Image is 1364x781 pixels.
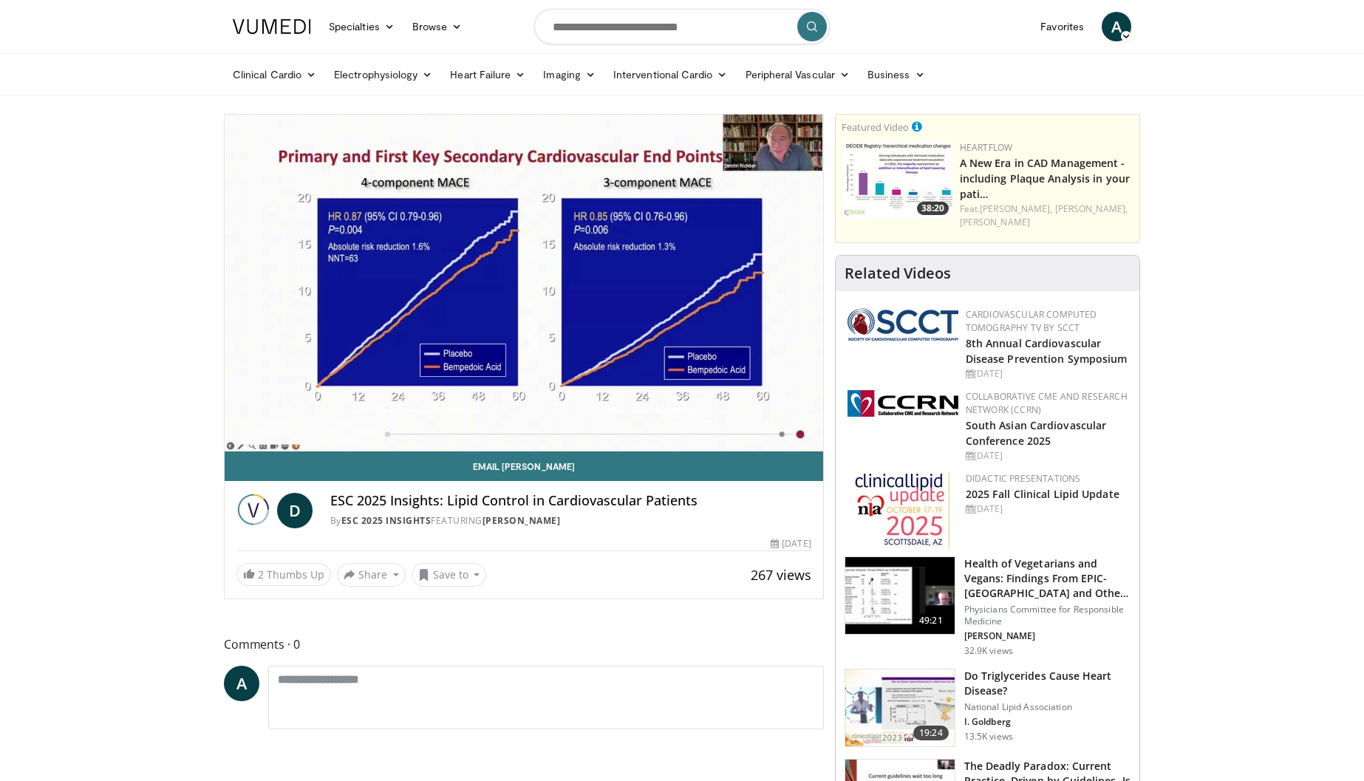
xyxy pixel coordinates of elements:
[482,514,561,527] a: [PERSON_NAME]
[330,514,811,528] div: By FEATURING
[964,645,1013,657] p: 32.9K views
[842,141,952,219] img: 738d0e2d-290f-4d89-8861-908fb8b721dc.150x105_q85_crop-smart_upscale.jpg
[258,567,264,582] span: 2
[859,60,934,89] a: Business
[277,493,313,528] a: D
[964,630,1131,642] p: [PERSON_NAME]
[236,563,331,586] a: 2 Thumbs Up
[913,726,949,740] span: 19:24
[1031,12,1093,41] a: Favorites
[225,451,823,481] a: Email [PERSON_NAME]
[771,537,811,550] div: [DATE]
[960,141,1013,154] a: Heartflow
[1102,12,1131,41] a: A
[441,60,534,89] a: Heart Failure
[960,156,1130,201] a: A New Era in CAD Management - including Plaque Analysis in your pati…
[848,308,958,341] img: 51a70120-4f25-49cc-93a4-67582377e75f.png.150x105_q85_autocrop_double_scale_upscale_version-0.2.png
[960,202,1133,229] div: Feat.
[534,9,830,44] input: Search topics, interventions
[737,60,859,89] a: Peripheral Vascular
[845,265,951,282] h4: Related Videos
[320,12,403,41] a: Specialties
[751,566,811,584] span: 267 views
[855,472,950,550] img: d65bce67-f81a-47c5-b47d-7b8806b59ca8.jpg.150x105_q85_autocrop_double_scale_upscale_version-0.2.jpg
[980,202,1052,215] a: [PERSON_NAME],
[236,493,271,528] img: ESC 2025 Insights
[960,216,1030,228] a: [PERSON_NAME]
[337,563,406,587] button: Share
[966,502,1128,516] div: [DATE]
[842,120,909,134] small: Featured Video
[845,557,955,634] img: 606f2b51-b844-428b-aa21-8c0c72d5a896.150x105_q85_crop-smart_upscale.jpg
[964,604,1131,627] p: Physicians Committee for Responsible Medicine
[964,716,1131,728] p: I. Goldberg
[1055,202,1128,215] a: [PERSON_NAME],
[604,60,737,89] a: Interventional Cardio
[224,635,824,654] span: Comments 0
[966,336,1128,366] a: 8th Annual Cardiovascular Disease Prevention Symposium
[966,367,1128,381] div: [DATE]
[964,669,1131,698] h3: Do Triglycerides Cause Heart Disease?
[842,141,952,219] a: 38:20
[966,487,1119,501] a: 2025 Fall Clinical Lipid Update
[845,669,955,746] img: 0bfdbe78-0a99-479c-8700-0132d420b8cd.150x105_q85_crop-smart_upscale.jpg
[412,563,487,587] button: Save to
[917,202,949,215] span: 38:20
[913,613,949,628] span: 49:21
[341,514,432,527] a: ESC 2025 Insights
[403,12,471,41] a: Browse
[848,390,958,417] img: a04ee3ba-8487-4636-b0fb-5e8d268f3737.png.150x105_q85_autocrop_double_scale_upscale_version-0.2.png
[966,418,1107,448] a: South Asian Cardiovascular Conference 2025
[233,19,311,34] img: VuMedi Logo
[964,556,1131,601] h3: Health of Vegetarians and Vegans: Findings From EPIC-[GEOGRAPHIC_DATA] and Othe…
[225,115,823,451] video-js: Video Player
[330,493,811,509] h4: ESC 2025 Insights: Lipid Control in Cardiovascular Patients
[534,60,604,89] a: Imaging
[845,556,1131,657] a: 49:21 Health of Vegetarians and Vegans: Findings From EPIC-[GEOGRAPHIC_DATA] and Othe… Physicians...
[964,731,1013,743] p: 13.5K views
[966,308,1097,334] a: Cardiovascular Computed Tomography TV by SCCT
[845,669,1131,747] a: 19:24 Do Triglycerides Cause Heart Disease? National Lipid Association I. Goldberg 13.5K views
[966,449,1128,463] div: [DATE]
[325,60,441,89] a: Electrophysiology
[966,390,1128,416] a: Collaborative CME and Research Network (CCRN)
[224,60,325,89] a: Clinical Cardio
[224,666,259,701] a: A
[964,701,1131,713] p: National Lipid Association
[966,472,1128,485] div: Didactic Presentations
